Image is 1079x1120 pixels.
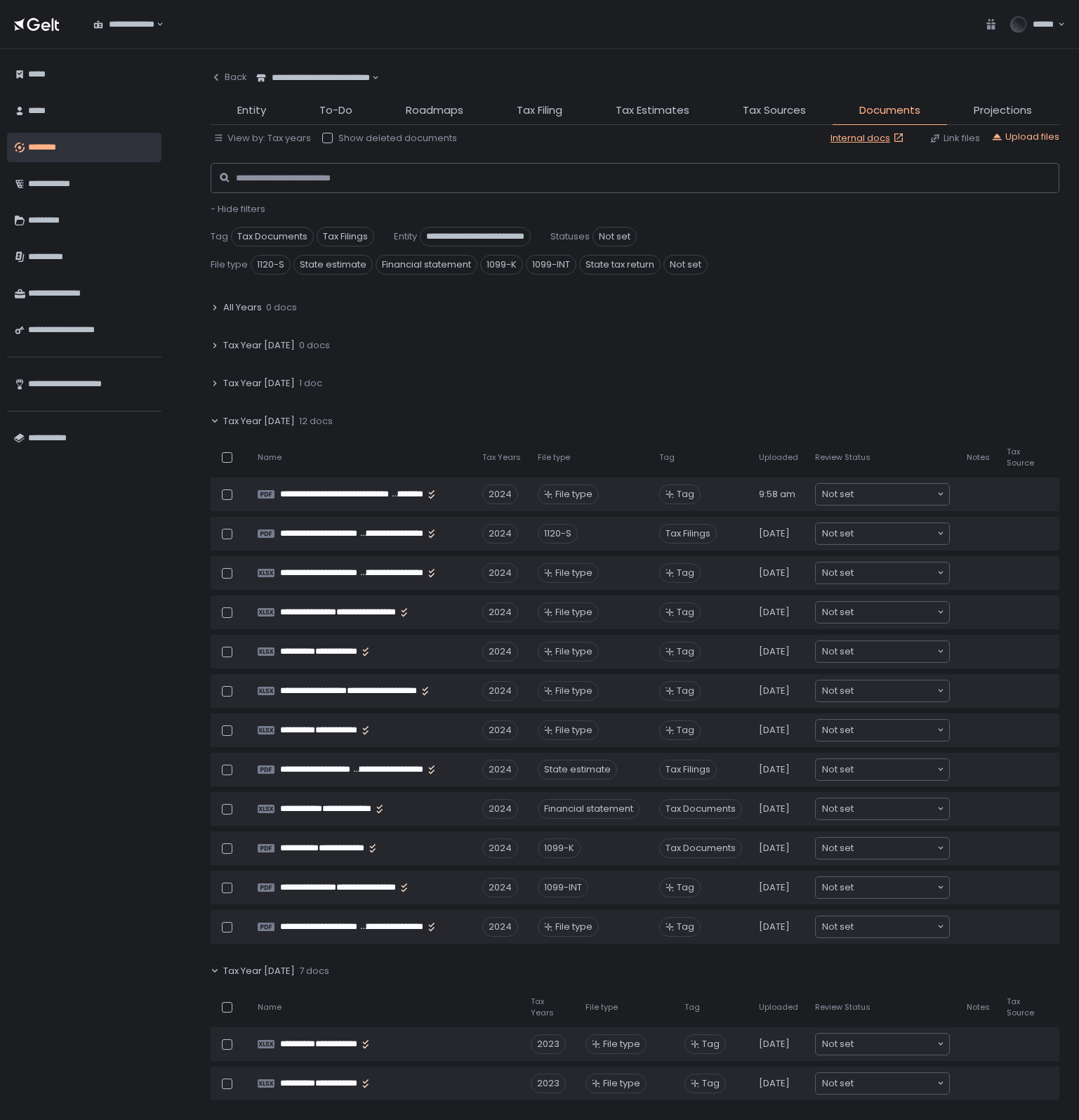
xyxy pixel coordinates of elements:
div: 2024 [482,563,518,583]
span: Entity [237,103,266,119]
span: [DATE] [759,763,790,776]
span: Not set [822,1037,854,1051]
span: Projections [974,103,1032,119]
span: 0 docs [266,301,297,314]
span: Tax Documents [231,227,314,246]
div: Search for option [816,562,949,584]
span: Uploaded [759,452,798,463]
span: Not set [822,802,854,816]
span: Tag [677,645,694,658]
button: Back [211,63,247,91]
div: Search for option [816,877,949,898]
span: File type [555,645,593,658]
input: Search for option [854,920,936,934]
input: Search for option [370,71,371,85]
div: Financial statement [538,799,640,819]
div: 2024 [482,720,518,740]
span: 9:58 am [759,488,795,501]
button: View by: Tax years [213,132,311,145]
div: 2024 [482,799,518,819]
span: Entity [394,230,417,243]
div: 1120-S [538,524,578,543]
span: Tax Filing [517,103,562,119]
span: File type [603,1038,640,1050]
div: 2024 [482,878,518,897]
div: 2024 [482,524,518,543]
input: Search for option [854,1076,936,1091]
span: Not set [822,566,854,580]
input: Search for option [854,881,936,895]
span: Review Status [815,1002,871,1013]
span: Documents [859,103,920,119]
span: File type [538,452,570,463]
span: Tax Source [1007,996,1034,1017]
span: 1099-INT [526,255,576,275]
span: All Years [223,301,262,314]
span: Tax Year [DATE] [223,339,295,352]
span: Tag [677,921,694,933]
span: Not set [822,723,854,737]
span: 7 docs [299,965,329,977]
span: To-Do [319,103,352,119]
div: 2024 [482,485,518,504]
span: Tax Years [482,452,521,463]
span: Not set [663,255,708,275]
input: Search for option [854,802,936,816]
input: Search for option [854,841,936,855]
span: Notes [967,1002,990,1013]
div: Search for option [816,838,949,859]
span: [DATE] [759,724,790,737]
span: File type [603,1077,640,1090]
span: File type [555,685,593,697]
div: 1099-K [538,838,581,858]
span: Tax Documents [659,799,742,819]
span: Name [258,452,282,463]
span: [DATE] [759,567,790,579]
span: File type [555,724,593,737]
span: Tax Filings [659,760,717,779]
span: [DATE] [759,606,790,619]
span: [DATE] [759,527,790,540]
div: 2024 [482,681,518,701]
span: File type [555,921,593,933]
span: Tax Estimates [616,103,689,119]
input: Search for option [854,605,936,619]
span: Review Status [815,452,871,463]
span: - Hide filters [211,202,265,216]
span: Tag [211,230,228,243]
div: Link files [929,132,980,145]
span: [DATE] [759,921,790,933]
span: Tax Source [1007,447,1034,468]
span: [DATE] [759,645,790,658]
span: Tax Year [DATE] [223,415,295,428]
div: Search for option [816,680,949,701]
input: Search for option [854,645,936,659]
div: Upload files [991,131,1059,143]
div: Search for option [816,641,949,662]
span: Tax Filings [659,524,717,543]
span: State tax return [579,255,661,275]
span: Tag [684,1002,700,1013]
span: Statuses [550,230,590,243]
span: Tag [659,452,675,463]
div: Search for option [816,798,949,819]
div: 1099-INT [538,878,588,897]
span: Not set [822,645,854,659]
span: Notes [967,452,990,463]
div: Search for option [816,1034,949,1055]
input: Search for option [854,684,936,698]
span: Tag [677,488,694,501]
span: Tag [677,567,694,579]
input: Search for option [854,487,936,501]
span: Tag [702,1077,720,1090]
span: Not set [822,605,854,619]
span: [DATE] [759,803,790,815]
div: 2024 [482,917,518,937]
span: Tag [677,724,694,737]
span: Tax Years [531,996,569,1017]
span: Tax Sources [743,103,806,119]
div: Search for option [816,1073,949,1094]
div: 2024 [482,760,518,779]
input: Search for option [854,763,936,777]
span: Tag [677,881,694,894]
